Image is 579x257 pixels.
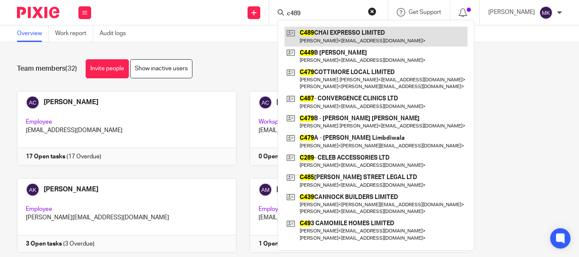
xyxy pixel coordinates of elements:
[539,6,553,19] img: svg%3E
[55,25,93,42] a: Work report
[130,59,192,78] a: Show inactive users
[17,7,59,18] img: Pixie
[368,7,376,16] button: Clear
[409,9,441,15] span: Get Support
[86,59,129,78] a: Invite people
[286,10,362,18] input: Search
[17,25,49,42] a: Overview
[100,25,132,42] a: Audit logs
[17,64,77,73] h1: Team members
[488,8,535,17] p: [PERSON_NAME]
[65,65,77,72] span: (32)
